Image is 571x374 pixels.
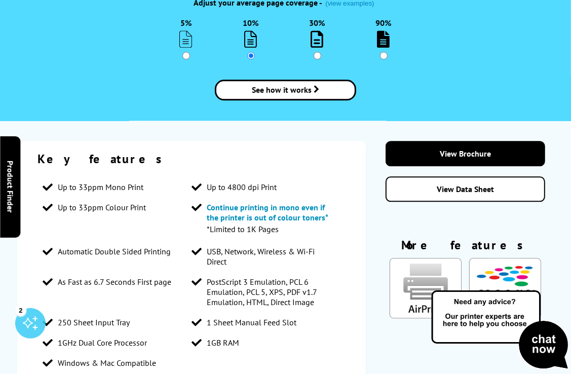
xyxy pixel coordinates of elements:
span: 10% [243,18,258,28]
div: 2 [15,305,26,316]
span: 1GHz Dual Core Processor [58,338,147,348]
img: 5% [179,30,192,47]
img: 90% [377,30,390,47]
span: 1GB RAM [207,338,239,348]
div: Key features [37,151,346,167]
span: Windows & Mac Compatible [58,358,156,368]
img: Mopria Certified [469,258,541,318]
span: Automatic Double Sided Printing [58,246,171,256]
img: AirPrint [390,258,462,318]
span: Up to 4800 dpi Print [207,182,277,192]
span: USB, Network, Wireless & Wi-Fi Direct [207,246,330,267]
span: 5% [180,18,192,28]
span: 1 Sheet Manual Feed Slot [207,317,296,327]
span: 250 Sheet Input Tray [58,317,130,327]
input: 5% 5% [182,52,190,59]
input: 10% 10% [247,52,255,59]
input: 30% 30% [314,52,321,59]
input: 90% 90% [380,52,388,59]
span: PostScript 3 Emulation, PCL 6 Emulation, PCL 5, XPS, PDF v1.7 Emulation, HTML, Direct Image [207,277,330,307]
span: 30% [309,18,325,28]
img: 30% [311,30,323,47]
span: Product Finder [5,161,15,213]
span: Up to 33ppm Colour Print [58,202,146,212]
a: View Brochure [386,141,545,166]
span: Continue printing in mono even if the printer is out of colour toners* [207,202,328,222]
a: KeyFeatureModal85 [390,310,462,320]
span: See how it works [252,85,312,95]
a: View Data Sheet [386,176,545,202]
a: brother-contract-details [215,80,356,100]
span: Up to 33ppm Mono Print [58,182,143,192]
img: Open Live Chat window [429,289,571,372]
div: More features [386,237,545,258]
span: As Fast as 6.7 Seconds First page [58,277,171,287]
p: *Limited to 1K Pages [207,222,330,236]
img: 10% [244,30,257,47]
span: 90% [375,18,391,28]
